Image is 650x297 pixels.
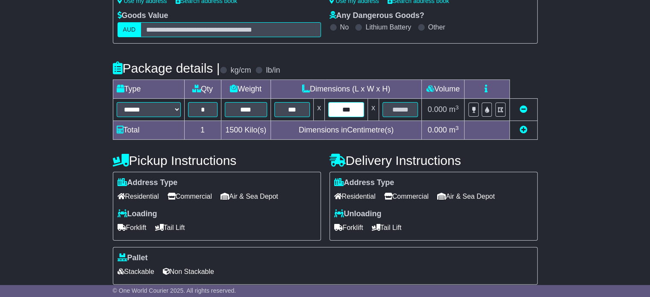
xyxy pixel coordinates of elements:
[329,153,538,168] h4: Delivery Instructions
[271,121,422,140] td: Dimensions in Centimetre(s)
[221,121,271,140] td: Kilo(s)
[334,178,394,188] label: Address Type
[428,105,447,114] span: 0.000
[437,190,495,203] span: Air & Sea Depot
[113,153,321,168] h4: Pickup Instructions
[384,190,429,203] span: Commercial
[184,121,221,140] td: 1
[520,126,527,134] a: Add new item
[118,209,157,219] label: Loading
[365,23,411,31] label: Lithium Battery
[118,22,141,37] label: AUD
[334,209,382,219] label: Unloading
[428,23,445,31] label: Other
[520,105,527,114] a: Remove this item
[456,125,459,131] sup: 3
[334,221,363,234] span: Forklift
[372,221,402,234] span: Tail Lift
[118,178,178,188] label: Address Type
[368,99,379,121] td: x
[118,11,168,21] label: Goods Value
[163,265,214,278] span: Non Stackable
[449,126,459,134] span: m
[118,265,154,278] span: Stackable
[340,23,349,31] label: No
[113,80,184,99] td: Type
[113,287,236,294] span: © One World Courier 2025. All rights reserved.
[113,121,184,140] td: Total
[314,99,325,121] td: x
[118,221,147,234] span: Forklift
[329,11,424,21] label: Any Dangerous Goods?
[184,80,221,99] td: Qty
[266,66,280,75] label: lb/in
[271,80,422,99] td: Dimensions (L x W x H)
[155,221,185,234] span: Tail Lift
[221,190,278,203] span: Air & Sea Depot
[334,190,376,203] span: Residential
[221,80,271,99] td: Weight
[118,190,159,203] span: Residential
[168,190,212,203] span: Commercial
[449,105,459,114] span: m
[225,126,242,134] span: 1500
[113,61,220,75] h4: Package details |
[428,126,447,134] span: 0.000
[456,104,459,111] sup: 3
[422,80,465,99] td: Volume
[230,66,251,75] label: kg/cm
[118,253,148,263] label: Pallet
